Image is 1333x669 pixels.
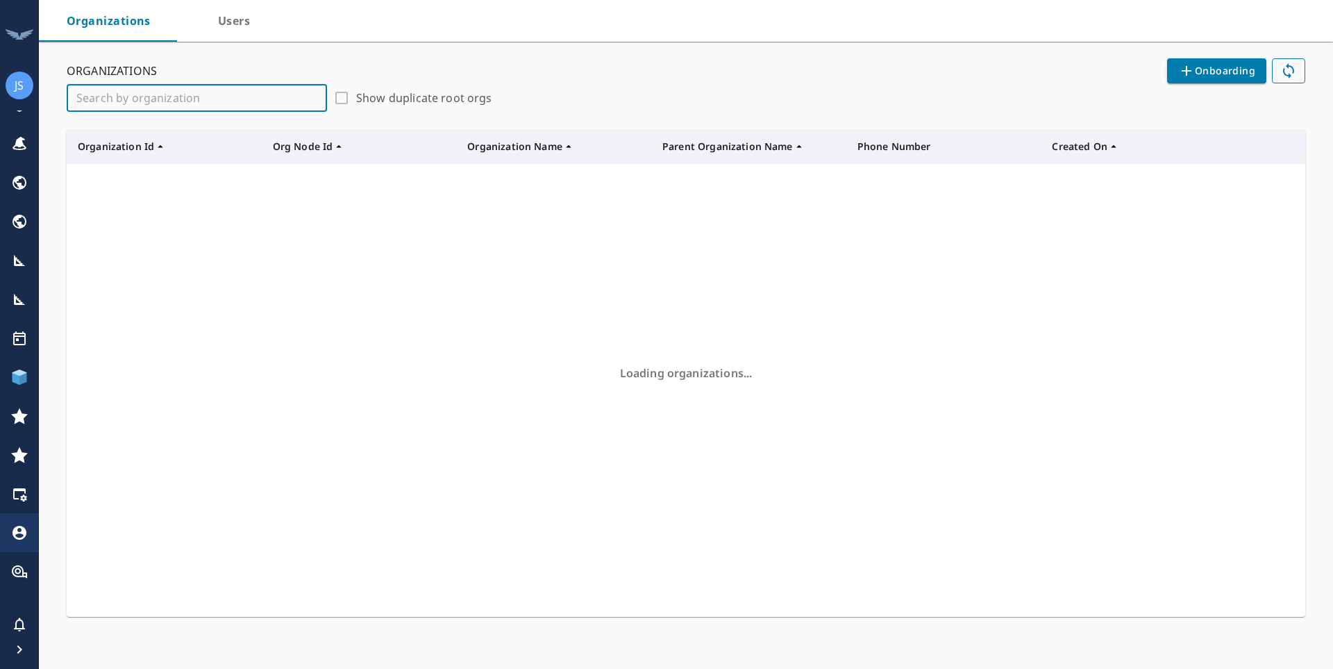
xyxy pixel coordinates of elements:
p: ORGANIZATIONS [67,63,157,79]
div: Image Grabber US [11,213,28,230]
div: Assess Settings [11,486,28,502]
div: CreatedOn [1041,129,1236,164]
div: LegacyOrgId [262,129,457,164]
div: Org Node Id [262,129,457,164]
div: Image Grabber Philly [11,174,28,191]
div: Parent Organization Name [651,129,846,164]
span: Users [206,11,262,31]
p: Show duplicate root orgs [356,90,492,106]
div: OrgId [67,129,262,164]
div: Organization Id [67,129,262,164]
label: Loading organizations... [620,367,753,379]
div: Phone Number [846,129,1041,164]
img: EagleView Logo [6,29,33,40]
button: Sync data from OM to EUM [1272,58,1305,83]
input: Search by organization [76,84,327,112]
div: ParentOrganizationName [651,129,846,164]
div: My EagleView portal [11,563,28,580]
div: Measurements UI [11,252,28,269]
div: OrgName [456,129,651,164]
div: This is a micro-ui designed to allow users interact with webalignment for dsm alignment and qc. [11,135,28,152]
div: Organization Name [456,129,651,164]
div: JS [6,72,33,99]
div: Operations Center [11,408,28,424]
div: User Management [11,525,28,541]
span: Onboarding [1178,63,1255,80]
div: grid [67,164,1305,617]
div: Fluid Assess [11,369,28,386]
div: Assess Ordering [11,447,28,463]
div: Created On [1041,129,1236,164]
span: Organizations [67,11,151,31]
button: Onboarding [1167,58,1266,83]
